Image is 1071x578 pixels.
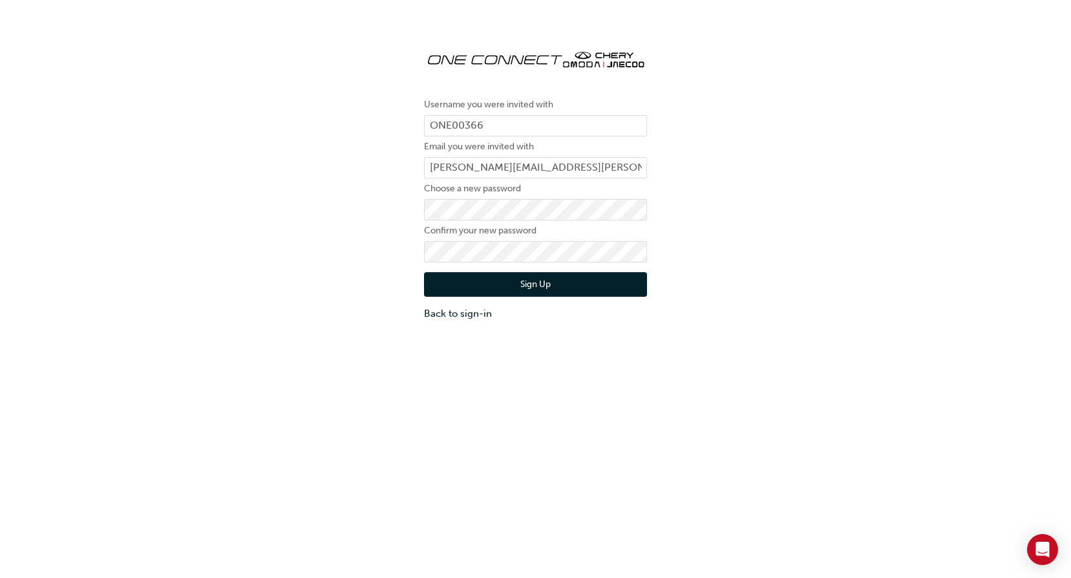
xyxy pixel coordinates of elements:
input: Username [424,115,647,137]
label: Username you were invited with [424,97,647,112]
a: Back to sign-in [424,306,647,321]
label: Email you were invited with [424,139,647,155]
label: Confirm your new password [424,223,647,239]
img: oneconnect [424,39,647,78]
button: Sign Up [424,272,647,297]
div: Open Intercom Messenger [1027,534,1058,565]
label: Choose a new password [424,181,647,197]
